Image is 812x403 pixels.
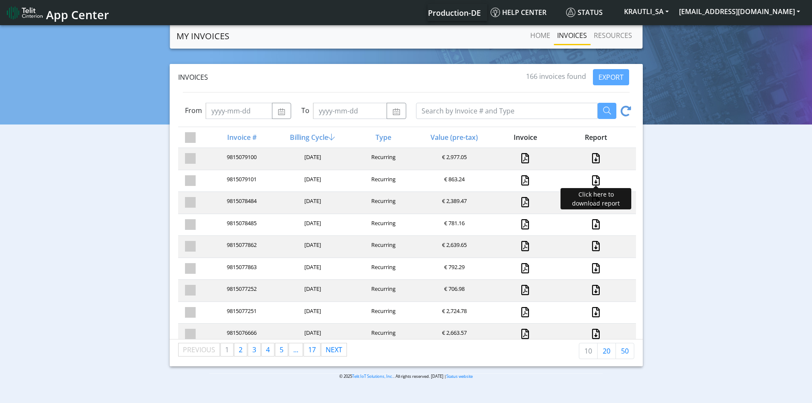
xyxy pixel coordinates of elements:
[205,103,272,119] input: yyyy-mm-dd
[276,153,347,165] div: [DATE]
[416,103,598,119] input: Search by Invoice # and Type
[178,72,208,82] span: Invoices
[566,8,575,17] img: status.svg
[489,132,560,142] div: Invoice
[418,263,489,275] div: € 792.29
[428,8,481,18] span: Production-DE
[347,307,418,319] div: Recurring
[266,345,270,354] span: 4
[225,345,229,354] span: 1
[205,175,276,187] div: 9815079101
[418,197,489,209] div: € 2,389.47
[561,188,631,209] div: Click here to download report
[276,132,347,142] div: Billing Cycle
[418,153,489,165] div: € 2,977.05
[418,329,489,340] div: € 2,663.57
[491,8,500,17] img: knowledge.svg
[491,8,546,17] span: Help center
[276,307,347,319] div: [DATE]
[280,345,283,354] span: 5
[239,345,243,354] span: 2
[597,343,616,359] a: 20
[276,175,347,187] div: [DATE]
[347,285,418,296] div: Recurring
[418,219,489,231] div: € 781.16
[178,343,347,357] ul: Pagination
[205,241,276,252] div: 9815077862
[293,345,298,354] span: ...
[560,132,630,142] div: Report
[7,6,43,20] img: logo-telit-cinterion-gw-new.png
[347,263,418,275] div: Recurring
[593,69,629,85] button: EXPORT
[347,197,418,209] div: Recurring
[487,4,563,21] a: Help center
[276,241,347,252] div: [DATE]
[185,105,202,116] label: From
[205,132,276,142] div: Invoice #
[347,132,418,142] div: Type
[526,72,586,81] span: 166 invoices found
[205,307,276,319] div: 9815077251
[276,219,347,231] div: [DATE]
[209,373,603,380] p: © 2025 . All rights reserved. [DATE] |
[276,263,347,275] div: [DATE]
[566,8,603,17] span: Status
[347,329,418,340] div: Recurring
[183,345,215,354] span: Previous
[205,219,276,231] div: 9815078485
[446,374,473,379] a: Status website
[321,343,347,356] a: Next page
[276,285,347,296] div: [DATE]
[205,153,276,165] div: 9815079100
[352,374,393,379] a: Telit IoT Solutions, Inc.
[418,307,489,319] div: € 2,724.78
[619,4,674,19] button: KRAUTLI_SA
[205,285,276,296] div: 9815077252
[418,285,489,296] div: € 706.98
[428,4,480,21] a: Your current platform instance
[7,3,108,22] a: App Center
[252,345,256,354] span: 3
[418,132,489,142] div: Value (pre-tax)
[308,345,316,354] span: 17
[301,105,309,116] label: To
[46,7,109,23] span: App Center
[392,108,400,115] img: calendar.svg
[563,4,619,21] a: Status
[176,28,229,45] a: MY INVOICES
[347,153,418,165] div: Recurring
[554,27,590,44] a: INVOICES
[418,241,489,252] div: € 2,639.65
[205,263,276,275] div: 9815077863
[276,197,347,209] div: [DATE]
[347,241,418,252] div: Recurring
[313,103,387,119] input: yyyy-mm-dd
[590,27,636,44] a: RESOURCES
[616,343,634,359] a: 50
[277,108,286,115] img: calendar.svg
[205,197,276,209] div: 9815078484
[347,219,418,231] div: Recurring
[527,27,554,44] a: Home
[276,329,347,340] div: [DATE]
[418,175,489,187] div: € 863.24
[347,175,418,187] div: Recurring
[205,329,276,340] div: 9815076666
[674,4,805,19] button: [EMAIL_ADDRESS][DOMAIN_NAME]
